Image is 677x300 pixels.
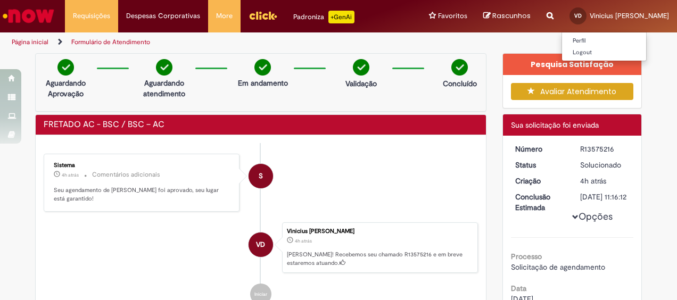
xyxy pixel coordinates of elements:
[580,176,606,186] time: 29/09/2025 09:16:07
[256,232,265,257] span: VD
[40,78,92,99] p: Aguardando Aprovação
[54,186,231,203] p: Seu agendamento de [PERSON_NAME] foi aprovado, seu lugar está garantido!
[295,238,312,244] span: 4h atrás
[562,35,646,47] a: Perfil
[580,191,630,202] div: [DATE] 11:16:12
[580,160,630,170] div: Solucionado
[293,11,354,23] div: Padroniza
[249,7,277,23] img: click_logo_yellow_360x200.png
[483,11,531,21] a: Rascunhos
[507,191,573,213] dt: Conclusão Estimada
[507,176,573,186] dt: Criação
[511,262,605,272] span: Solicitação de agendamento
[12,38,48,46] a: Página inicial
[580,176,630,186] div: 29/09/2025 09:16:07
[1,5,56,27] img: ServiceNow
[44,120,164,130] h2: FRETADO AC - BSC / BSC – AC Histórico de tíquete
[138,78,190,99] p: Aguardando atendimento
[254,59,271,76] img: check-circle-green.png
[507,160,573,170] dt: Status
[438,11,467,21] span: Favoritos
[353,59,369,76] img: check-circle-green.png
[126,11,200,21] span: Despesas Corporativas
[287,251,472,267] p: [PERSON_NAME]! Recebemos seu chamado R13575216 e em breve estaremos atuando.
[54,162,231,169] div: Sistema
[71,38,150,46] a: Formulário de Atendimento
[8,32,443,52] ul: Trilhas de página
[57,59,74,76] img: check-circle-green.png
[92,170,160,179] small: Comentários adicionais
[73,11,110,21] span: Requisições
[511,120,599,130] span: Sua solicitação foi enviada
[451,59,468,76] img: check-circle-green.png
[562,47,646,59] a: Logout
[238,78,288,88] p: Em andamento
[511,83,634,100] button: Avaliar Atendimento
[507,144,573,154] dt: Número
[443,78,477,89] p: Concluído
[511,284,526,293] b: Data
[259,163,263,189] span: S
[249,164,273,188] div: System
[62,172,79,178] span: 4h atrás
[574,12,582,19] span: VD
[503,54,642,75] div: Pesquisa Satisfação
[511,252,542,261] b: Processo
[492,11,531,21] span: Rascunhos
[580,144,630,154] div: R13575216
[580,176,606,186] span: 4h atrás
[590,11,669,20] span: Vinicius [PERSON_NAME]
[345,78,377,89] p: Validação
[44,222,478,273] li: Vinicius Vitor Damazio
[328,11,354,23] p: +GenAi
[287,228,472,235] div: Vinicius [PERSON_NAME]
[249,232,273,257] div: Vinicius Vitor Damazio
[216,11,233,21] span: More
[295,238,312,244] time: 29/09/2025 09:16:07
[62,172,79,178] time: 29/09/2025 09:16:13
[156,59,172,76] img: check-circle-green.png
